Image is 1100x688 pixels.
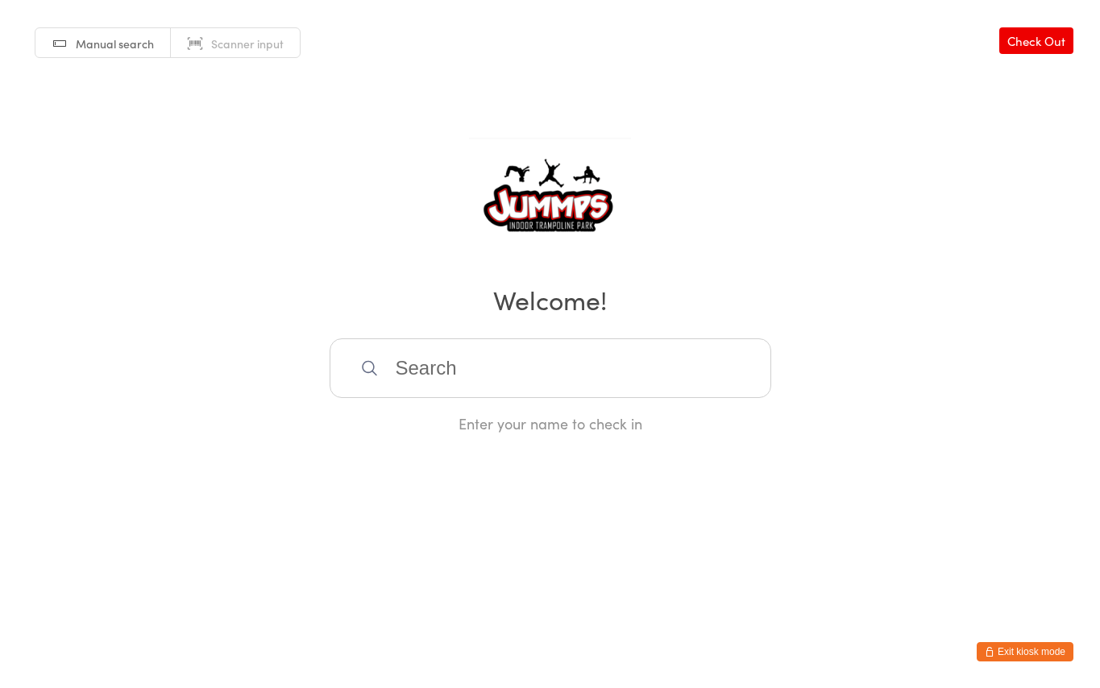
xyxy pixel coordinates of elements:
[330,338,771,398] input: Search
[977,642,1073,661] button: Exit kiosk mode
[330,413,771,433] div: Enter your name to check in
[469,138,631,259] img: Jummps Parkwood Pty Ltd
[999,27,1073,54] a: Check Out
[16,281,1084,317] h2: Welcome!
[211,35,284,52] span: Scanner input
[76,35,154,52] span: Manual search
